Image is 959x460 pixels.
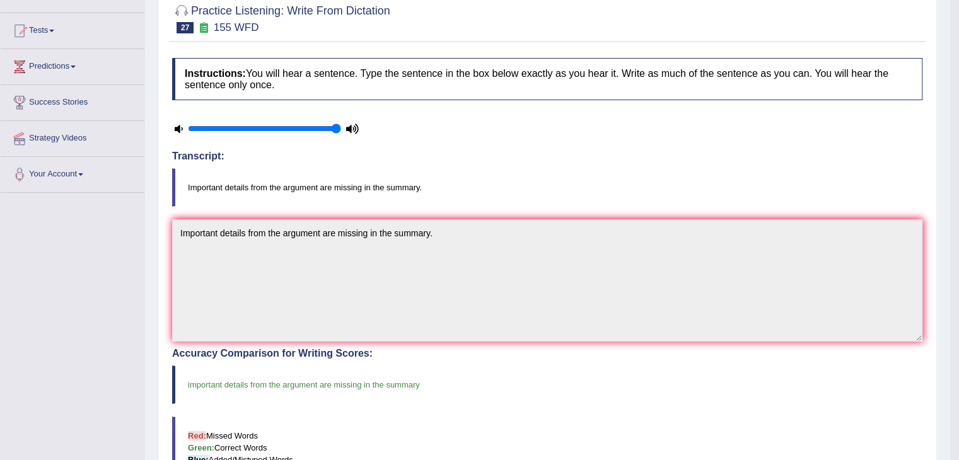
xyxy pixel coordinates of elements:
b: Green: [188,443,214,452]
h4: Accuracy Comparison for Writing Scores: [172,348,922,359]
h2: Practice Listening: Write From Dictation [172,2,390,33]
a: Tests [1,13,144,45]
h4: Transcript: [172,151,922,162]
a: Your Account [1,157,144,188]
blockquote: Important details from the argument are missing in the summary. [172,168,922,207]
a: Success Stories [1,85,144,117]
b: Red: [188,431,206,440]
b: Instructions: [185,68,246,79]
small: Exam occurring question [197,22,210,34]
a: Predictions [1,49,144,81]
span: 27 [177,22,194,33]
h4: You will hear a sentence. Type the sentence in the box below exactly as you hear it. Write as muc... [172,58,922,100]
span: important details from the argument are missing in the summary [188,380,420,389]
small: 155 WFD [214,21,259,33]
a: Strategy Videos [1,121,144,152]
